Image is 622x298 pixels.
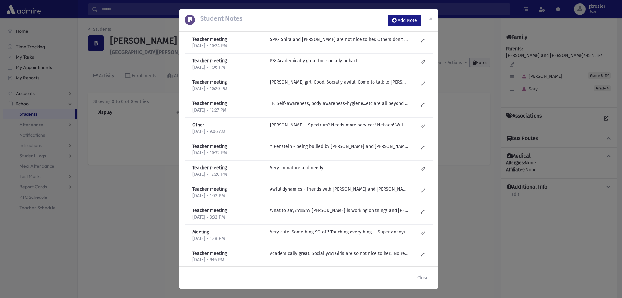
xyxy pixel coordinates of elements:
p: Very cute. Something SO off! Touching everything..... Super annoying!! Can't fully blame kids for... [270,229,409,235]
p: [DATE] • 1:02 PM [192,193,263,199]
p: [DATE] • 10:24 PM [192,43,263,49]
p: [DATE] • 3:32 PM [192,214,263,221]
p: Awful dynamics - friends with [PERSON_NAME] and [PERSON_NAME]- but they are "the boss" and tell h... [270,186,409,193]
p: [DATE] • 10:20 PM [192,86,263,92]
p: [DATE] • 12:20 PM [192,171,263,178]
p: Y Penstein - being bullied by [PERSON_NAME] and [PERSON_NAME]. Doing very well academically. Eage... [270,143,409,150]
p: What to say???!!!!???? [PERSON_NAME] is working on things and [PERSON_NAME] is working on things-... [270,207,409,214]
p: Academically great. Socially?!?! Girls are so not nice to her!! No real reason. Plays with [PERSO... [270,250,409,257]
p: [DATE] • 1:28 PM [192,235,263,242]
p: SPK- Shira and [PERSON_NAME] are not nice to her. Others don't want to interact with her...but no... [270,36,409,43]
b: Teacher meeting [192,186,227,192]
p: PS: Academically great but socially nebach. [270,57,409,64]
b: Teacher meeting [192,37,227,42]
b: Teacher meeting [192,251,227,256]
p: [DATE] • 9:16 PM [192,257,263,263]
b: Teacher meeting [192,58,227,64]
p: [DATE] • 1:06 PM [192,64,263,71]
p: Very immature and needy. [270,164,409,171]
b: Teacher meeting [192,208,227,213]
b: Teacher meeting [192,165,227,171]
p: [PERSON_NAME] girl. Good. Socially awful. Come to talk to [PERSON_NAME]. Try to encourage her to ... [270,79,409,86]
span: × [429,14,433,23]
b: Other [192,122,204,128]
p: TF: Self-awareness, body awareness-hygiene...etc are all beyond awful! YP: Needs to work with [PE... [270,100,409,107]
p: [DATE] • 9:06 AM [192,128,263,135]
p: [DATE] • 12:27 PM [192,107,263,113]
button: Add Note [388,15,421,26]
b: Teacher meeting [192,144,227,149]
button: Close [413,272,433,283]
b: Meeting [192,229,209,235]
b: Teacher meeting [192,79,227,85]
h5: Student Notes [195,15,242,22]
b: Teacher meeting [192,101,227,106]
p: [DATE] • 10:32 PM [192,150,263,156]
p: [PERSON_NAME] - Spectrum? Needs more services! Nebach! Will not continue to see her next year. [270,122,409,128]
button: Close [424,9,438,28]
